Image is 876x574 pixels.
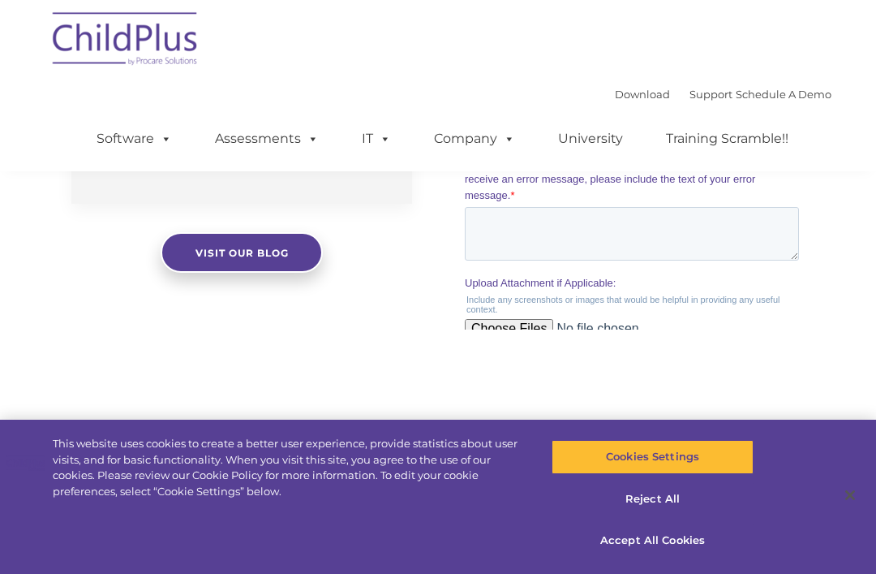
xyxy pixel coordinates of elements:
[736,88,831,101] a: Schedule A Demo
[832,477,868,513] button: Close
[161,232,323,273] a: Visit our blog
[346,123,407,155] a: IT
[615,88,831,101] font: |
[650,123,805,155] a: Training Scramble!!
[552,524,753,558] button: Accept All Cookies
[199,123,335,155] a: Assessments
[689,88,732,101] a: Support
[418,123,531,155] a: Company
[615,88,670,101] a: Download
[80,123,188,155] a: Software
[552,440,753,474] button: Cookies Settings
[53,436,526,499] div: This website uses cookies to create a better user experience, provide statistics about user visit...
[552,482,753,516] button: Reject All
[542,123,639,155] a: University
[45,1,207,82] img: ChildPlus by Procare Solutions
[195,247,288,259] span: Visit our blog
